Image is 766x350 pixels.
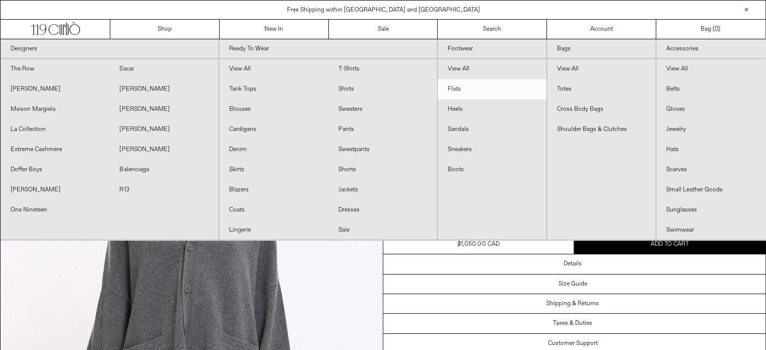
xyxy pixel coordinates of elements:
a: Skirts [219,160,328,180]
a: [PERSON_NAME] [1,180,109,200]
a: [PERSON_NAME] [1,79,109,99]
a: One Nineteen [1,200,109,220]
a: [PERSON_NAME] [109,119,218,139]
a: Sneakers [438,139,546,160]
a: Designers [1,39,219,59]
a: Denim [219,139,328,160]
a: Swimwear [656,220,765,240]
a: Coats [219,200,328,220]
a: Sacai [109,59,218,79]
a: Dresses [328,200,437,220]
a: Maison Margiela [1,99,109,119]
a: Cross Body Bags [547,99,656,119]
div: $1,050.00 CAD [457,240,499,249]
a: Sandals [438,119,546,139]
a: Sweatpants [328,139,437,160]
a: Sweaters [328,99,437,119]
h3: Customer Support [548,340,598,347]
a: Search [438,20,547,39]
a: Cardigans [219,119,328,139]
a: Flats [438,79,546,99]
a: Sunglasses [656,200,765,220]
a: Sale [328,220,437,240]
a: [PERSON_NAME] [109,139,218,160]
a: Free Shipping within [GEOGRAPHIC_DATA] and [GEOGRAPHIC_DATA] [287,6,480,14]
a: Account [547,20,656,39]
h3: Size Guide [559,281,587,288]
a: View All [656,59,765,79]
a: Shop [110,20,220,39]
a: Jackets [328,180,437,200]
button: Add to cart [574,235,765,254]
a: La Collection [1,119,109,139]
a: [PERSON_NAME] [109,99,218,119]
a: Ready To Wear [219,39,437,59]
a: The Row [1,59,109,79]
a: View All [438,59,546,79]
a: Bag () [656,20,765,39]
a: Belts [656,79,765,99]
a: Scarves [656,160,765,180]
a: T-Shirts [328,59,437,79]
a: New In [220,20,329,39]
a: Bags [547,39,656,59]
span: ) [715,25,720,34]
a: Footwear [438,39,546,59]
a: Lingerie [219,220,328,240]
a: View All [219,59,328,79]
a: Small Leather Goods [656,180,765,200]
a: Blouses [219,99,328,119]
a: View All [547,59,656,79]
a: [PERSON_NAME] [109,79,218,99]
a: Boots [438,160,546,180]
h3: Details [564,260,582,267]
h3: Shipping & Returns [546,300,599,307]
a: Pants [328,119,437,139]
a: Gloves [656,99,765,119]
a: Shorts [328,160,437,180]
a: Balenciaga [109,160,218,180]
span: Add to cart [651,240,689,248]
h3: Taxes & Duties [553,320,592,327]
a: Sale [329,20,438,39]
a: Tank Tops [219,79,328,99]
a: Accessories [656,39,765,59]
a: Hats [656,139,765,160]
a: Heels [438,99,546,119]
a: Blazers [219,180,328,200]
a: Jewelry [656,119,765,139]
a: Doffer Boys [1,160,109,180]
span: 0 [715,25,718,33]
a: R13 [109,180,218,200]
a: Totes [547,79,656,99]
a: Extreme Cashmere [1,139,109,160]
a: Shirts [328,79,437,99]
a: Shoulder Bags & Clutches [547,119,656,139]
